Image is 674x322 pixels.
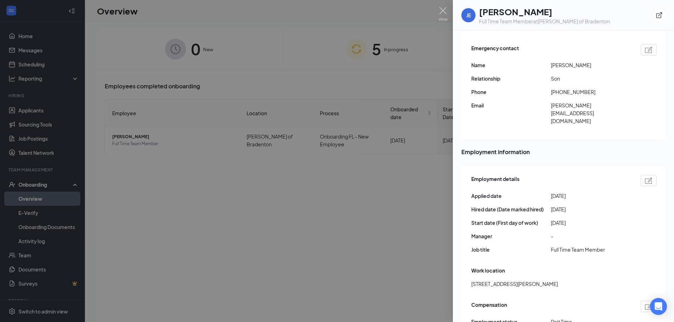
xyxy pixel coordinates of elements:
[653,9,666,22] button: ExternalLink
[461,147,666,156] span: Employment information
[551,232,630,240] span: -
[551,246,630,253] span: Full Time Team Member
[656,12,663,19] svg: ExternalLink
[471,101,551,109] span: Email
[471,219,551,227] span: Start date (First day of work)
[471,192,551,200] span: Applied date
[471,75,551,82] span: Relationship
[471,44,519,55] span: Emergency contact
[471,280,558,288] span: [STREET_ADDRESS][PERSON_NAME]
[471,88,551,96] span: Phone
[471,267,505,274] span: Work location
[466,12,471,19] div: JE
[471,205,551,213] span: Hired date (Date marked hired)
[551,205,630,213] span: [DATE]
[479,6,610,18] h1: [PERSON_NAME]
[551,88,630,96] span: [PHONE_NUMBER]
[471,301,507,312] span: Compensation
[471,61,551,69] span: Name
[479,18,610,25] div: Full Time Team Member at [PERSON_NAME] of Bradenton
[471,232,551,240] span: Manager
[650,298,667,315] div: Open Intercom Messenger
[551,192,630,200] span: [DATE]
[551,75,630,82] span: Son
[551,61,630,69] span: [PERSON_NAME]
[471,246,551,253] span: Job title
[471,175,519,186] span: Employment details
[551,101,630,125] span: [PERSON_NAME][EMAIL_ADDRESS][DOMAIN_NAME]
[551,219,630,227] span: [DATE]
